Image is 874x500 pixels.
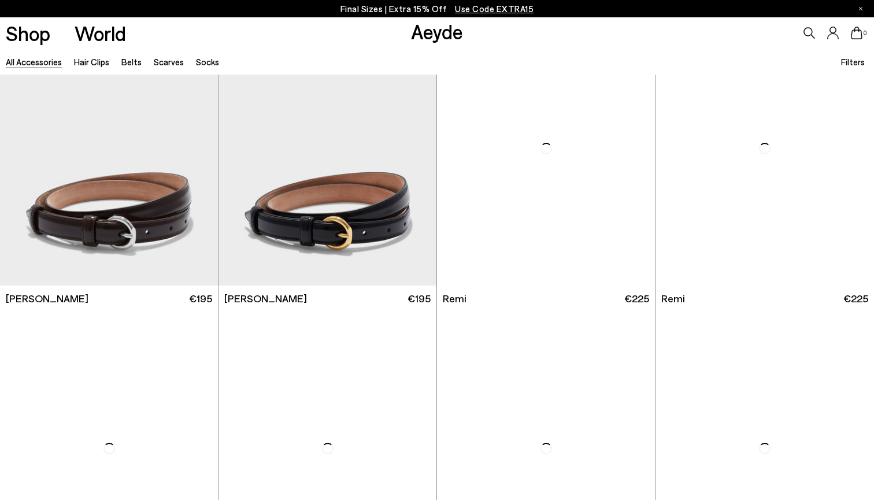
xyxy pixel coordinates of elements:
[862,30,868,36] span: 0
[411,19,463,43] a: Aeyde
[851,27,862,39] a: 0
[408,291,431,306] span: €195
[196,57,219,67] a: Socks
[75,23,126,43] a: World
[661,291,685,306] span: Remi
[843,291,868,306] span: €225
[340,2,534,16] p: Final Sizes | Extra 15% Off
[443,291,466,306] span: Remi
[189,291,212,306] span: €195
[224,291,307,306] span: [PERSON_NAME]
[154,57,184,67] a: Scarves
[437,286,655,312] a: Remi €225
[455,3,534,14] span: Navigate to /collections/ss25-final-sizes
[218,286,436,312] a: [PERSON_NAME] €195
[121,57,142,67] a: Belts
[437,12,655,286] img: Remi Leather Belt
[6,23,50,43] a: Shop
[655,12,874,286] img: Remi Leather Belt
[74,57,109,67] a: Hair Clips
[841,57,865,67] span: Filters
[6,291,88,306] span: [PERSON_NAME]
[6,57,62,67] a: All accessories
[655,286,874,312] a: Remi €225
[624,291,649,306] span: €225
[218,12,436,286] img: Reed Leather Belt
